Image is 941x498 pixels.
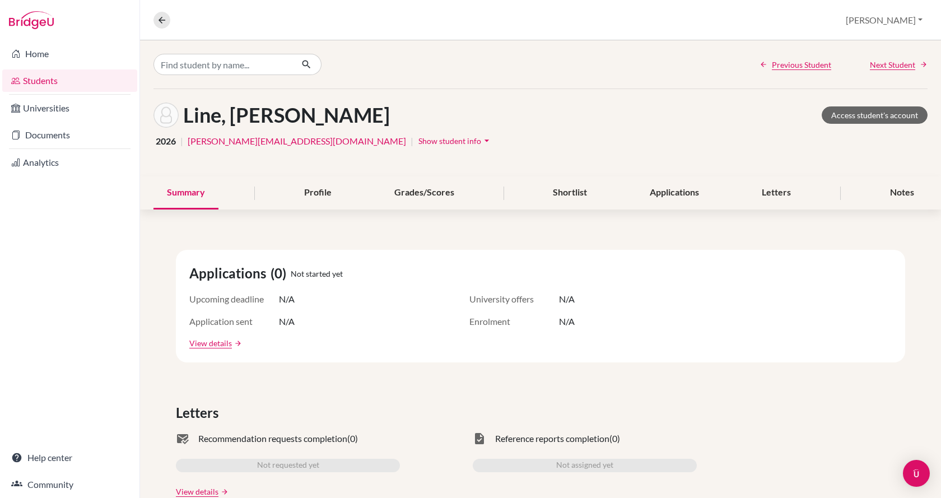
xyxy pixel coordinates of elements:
span: Recommendation requests completion [198,432,347,445]
div: Summary [153,176,218,210]
span: N/A [279,292,295,306]
div: Notes [877,176,928,210]
a: Analytics [2,151,137,174]
a: View details [176,486,218,497]
div: Letters [748,176,804,210]
span: University offers [469,292,559,306]
a: arrow_forward [218,488,229,496]
img: Bridge-U [9,11,54,29]
span: Not started yet [291,268,343,280]
span: task [473,432,486,445]
a: Help center [2,446,137,469]
div: Applications [636,176,712,210]
span: Show student info [418,136,481,146]
div: Open Intercom Messenger [903,460,930,487]
i: arrow_drop_down [481,135,492,146]
span: | [180,134,183,148]
h1: Line, [PERSON_NAME] [183,103,390,127]
span: Letters [176,403,223,423]
input: Find student by name... [153,54,292,75]
span: N/A [279,315,295,328]
a: Documents [2,124,137,146]
span: Enrolment [469,315,559,328]
span: Next Student [870,59,915,71]
span: (0) [271,263,291,283]
button: [PERSON_NAME] [841,10,928,31]
span: N/A [559,292,575,306]
a: Previous Student [760,59,831,71]
a: Universities [2,97,137,119]
span: | [411,134,413,148]
span: N/A [559,315,575,328]
div: Shortlist [539,176,600,210]
span: Reference reports completion [495,432,609,445]
img: Daniel Line's avatar [153,103,179,128]
span: Application sent [189,315,279,328]
span: Not requested yet [257,459,319,472]
a: [PERSON_NAME][EMAIL_ADDRESS][DOMAIN_NAME] [188,134,406,148]
div: Profile [291,176,345,210]
a: Community [2,473,137,496]
span: (0) [347,432,358,445]
a: Next Student [870,59,928,71]
span: 2026 [156,134,176,148]
a: Access student's account [822,106,928,124]
div: Grades/Scores [381,176,468,210]
a: Students [2,69,137,92]
span: mark_email_read [176,432,189,445]
a: Home [2,43,137,65]
a: arrow_forward [232,339,242,347]
span: Upcoming deadline [189,292,279,306]
span: (0) [609,432,620,445]
span: Not assigned yet [556,459,613,472]
span: Applications [189,263,271,283]
button: Show student infoarrow_drop_down [418,132,493,150]
a: View details [189,337,232,349]
span: Previous Student [772,59,831,71]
